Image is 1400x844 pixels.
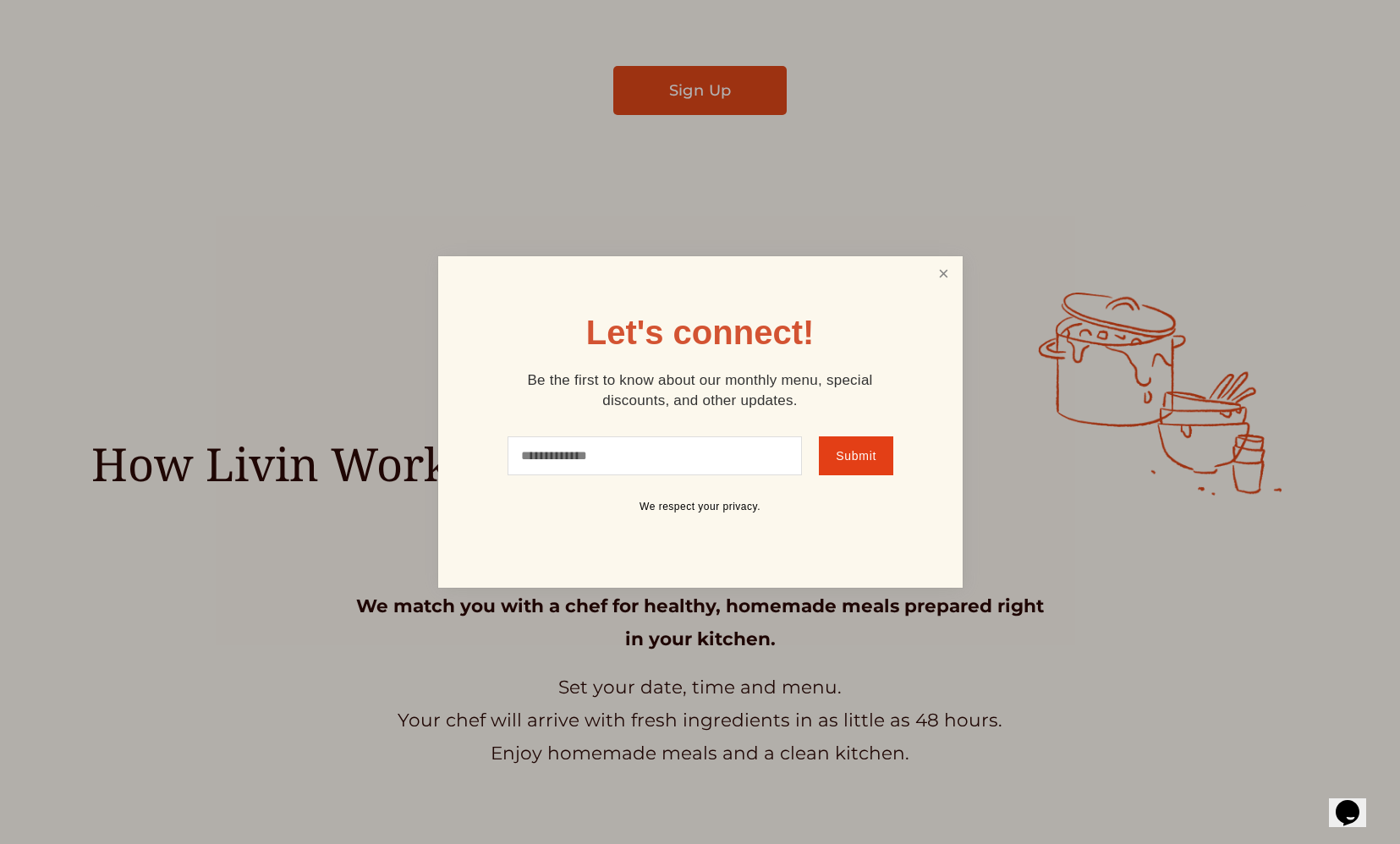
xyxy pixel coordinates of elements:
iframe: chat widget [1329,776,1383,827]
p: We respect your privacy. [497,501,903,514]
a: Close [927,259,959,290]
button: Submit [819,436,892,475]
span: Submit [836,449,876,463]
p: Be the first to know about our monthly menu, special discounts, and other updates. [497,370,903,411]
h1: Let's connect! [586,315,815,349]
